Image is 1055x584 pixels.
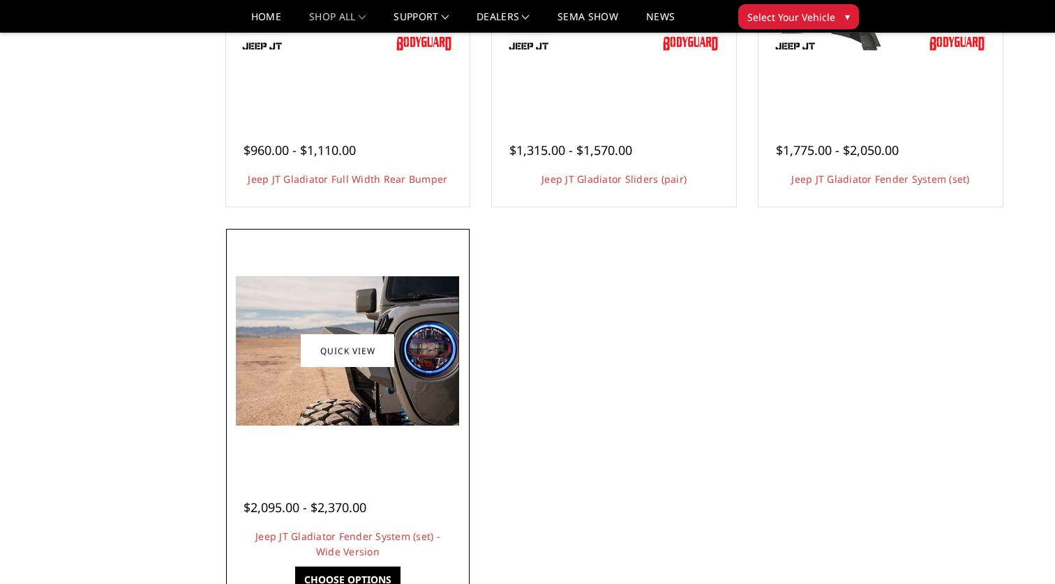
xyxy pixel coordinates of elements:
a: Jeep JT Gladiator Full Width Rear Bumper [248,172,447,186]
a: shop all [309,12,366,32]
span: Select Your Vehicle [747,10,835,24]
a: Jeep JT Gladiator Fender System (set) - Wide Version [255,530,440,558]
a: Support [394,12,449,32]
a: Jeep JT Gladiator Fender System (set) [791,172,969,186]
span: $1,315.00 - $1,570.00 [509,142,632,158]
img: Jeep JT Gladiator Fender System (set) - Wide Version [236,276,459,426]
span: ▾ [845,9,850,24]
a: Quick view [301,335,394,368]
span: $1,775.00 - $2,050.00 [776,142,899,158]
a: Home [251,12,281,32]
a: SEMA Show [558,12,618,32]
a: Jeep JT Gladiator Sliders (pair) [541,172,687,186]
a: Dealers [477,12,530,32]
a: News [646,12,675,32]
span: $2,095.00 - $2,370.00 [244,499,366,516]
button: Select Your Vehicle [738,4,859,29]
a: Jeep JT Gladiator Fender System (set) - Wide Version Jeep JT Gladiator Fender System (set) - Wide... [230,232,467,470]
span: $960.00 - $1,110.00 [244,142,356,158]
